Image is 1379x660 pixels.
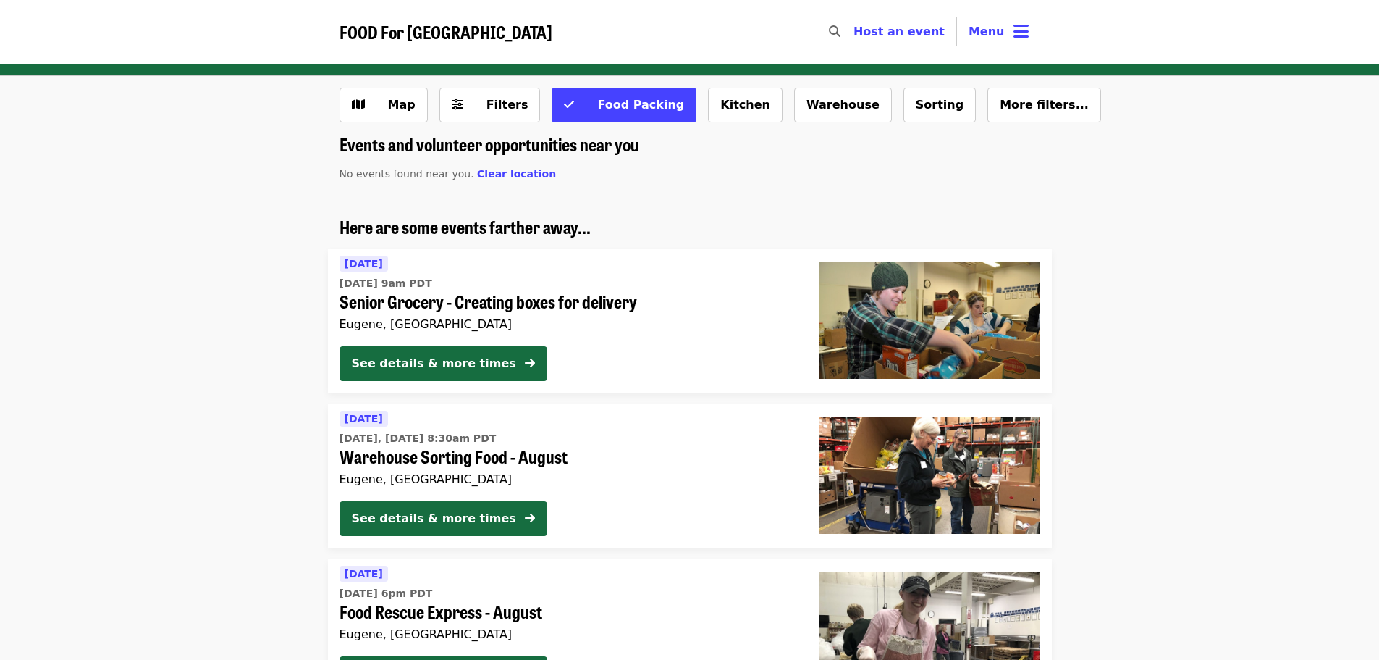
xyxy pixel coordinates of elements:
[340,22,552,43] a: FOOD For [GEOGRAPHIC_DATA]
[340,291,796,312] span: Senior Grocery - Creating boxes for delivery
[352,355,516,372] div: See details & more times
[708,88,783,122] button: Kitchen
[340,586,433,601] time: [DATE] 6pm PDT
[340,131,639,156] span: Events and volunteer opportunities near you
[477,168,556,180] span: Clear location
[849,14,861,49] input: Search
[340,431,497,446] time: [DATE], [DATE] 8:30am PDT
[794,88,892,122] button: Warehouse
[564,98,574,112] i: check icon
[340,19,552,44] span: FOOD For [GEOGRAPHIC_DATA]
[819,417,1040,533] img: Warehouse Sorting Food - August organized by FOOD For Lane County
[340,472,796,486] div: Eugene, [GEOGRAPHIC_DATA]
[328,249,1052,393] a: See details for "Senior Grocery - Creating boxes for delivery"
[340,276,432,291] time: [DATE] 9am PDT
[987,88,1101,122] button: More filters...
[345,258,383,270] span: [DATE]
[328,404,1052,548] a: See details for "Warehouse Sorting Food - August"
[340,627,796,641] div: Eugene, [GEOGRAPHIC_DATA]
[352,98,365,112] i: map icon
[552,88,696,122] button: Food Packing
[525,356,535,370] i: arrow-right icon
[340,168,474,180] span: No events found near you.
[340,317,796,331] div: Eugene, [GEOGRAPHIC_DATA]
[597,98,684,112] span: Food Packing
[452,98,463,112] i: sliders-h icon
[486,98,528,112] span: Filters
[439,88,541,122] button: Filters (0 selected)
[352,510,516,527] div: See details & more times
[1013,21,1029,42] i: bars icon
[340,88,428,122] button: Show map view
[388,98,416,112] span: Map
[340,501,547,536] button: See details & more times
[819,262,1040,378] img: Senior Grocery - Creating boxes for delivery organized by FOOD For Lane County
[477,167,556,182] button: Clear location
[340,346,547,381] button: See details & more times
[340,214,591,239] span: Here are some events farther away...
[345,413,383,425] span: [DATE]
[829,25,840,38] i: search icon
[340,601,796,622] span: Food Rescue Express - August
[525,511,535,525] i: arrow-right icon
[853,25,945,38] a: Host an event
[969,25,1005,38] span: Menu
[345,568,383,580] span: [DATE]
[957,14,1040,49] button: Toggle account menu
[1000,98,1089,112] span: More filters...
[340,446,796,467] span: Warehouse Sorting Food - August
[903,88,976,122] button: Sorting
